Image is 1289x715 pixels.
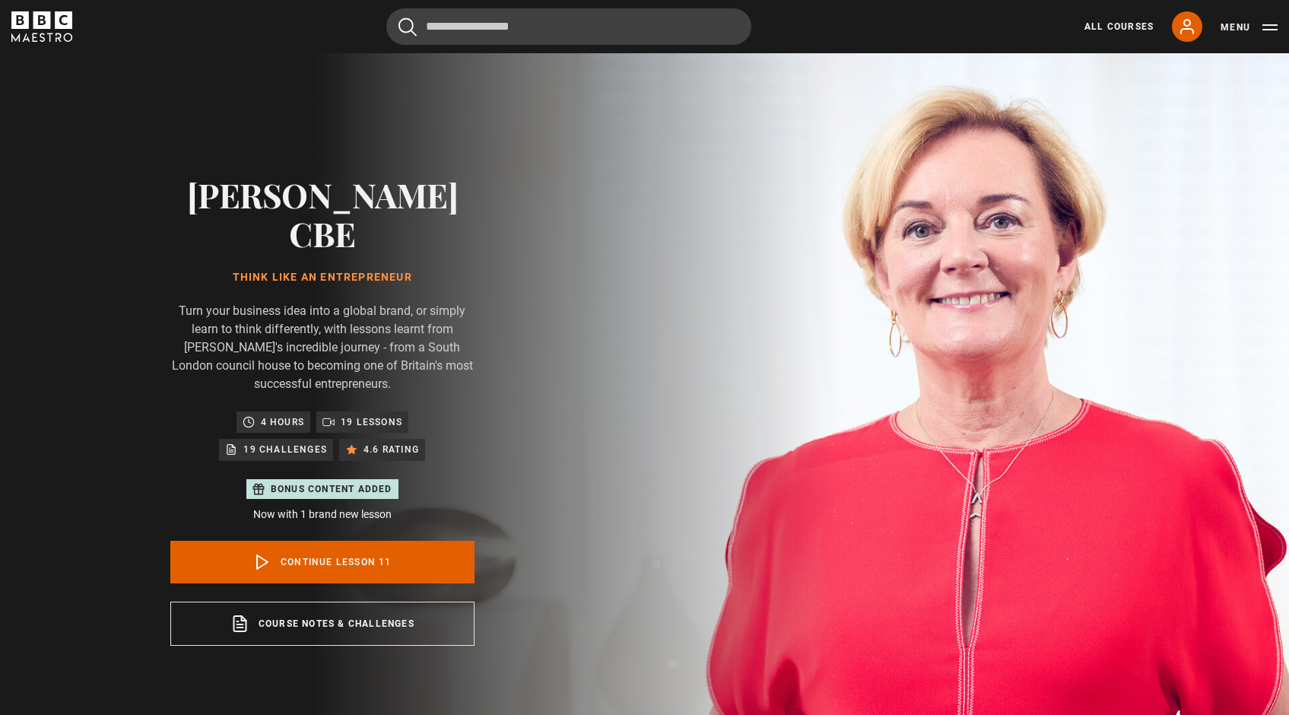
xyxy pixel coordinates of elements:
input: Search [386,8,751,45]
p: 4 hours [261,415,304,430]
p: 19 Challenges [243,442,327,457]
p: Bonus content added [271,482,392,496]
a: All Courses [1084,20,1154,33]
button: Toggle navigation [1221,20,1278,35]
svg: BBC Maestro [11,11,72,42]
p: 19 lessons [341,415,402,430]
h1: Think Like an Entrepreneur [170,272,475,284]
a: Course notes & Challenges [170,602,475,646]
button: Submit the search query [398,17,417,37]
h2: [PERSON_NAME] CBE [170,175,475,253]
p: Turn your business idea into a global brand, or simply learn to think differently, with lessons l... [170,302,475,393]
a: Continue lesson 11 [170,541,475,583]
p: 4.6 rating [364,442,419,457]
p: Now with 1 brand new lesson [170,507,475,523]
